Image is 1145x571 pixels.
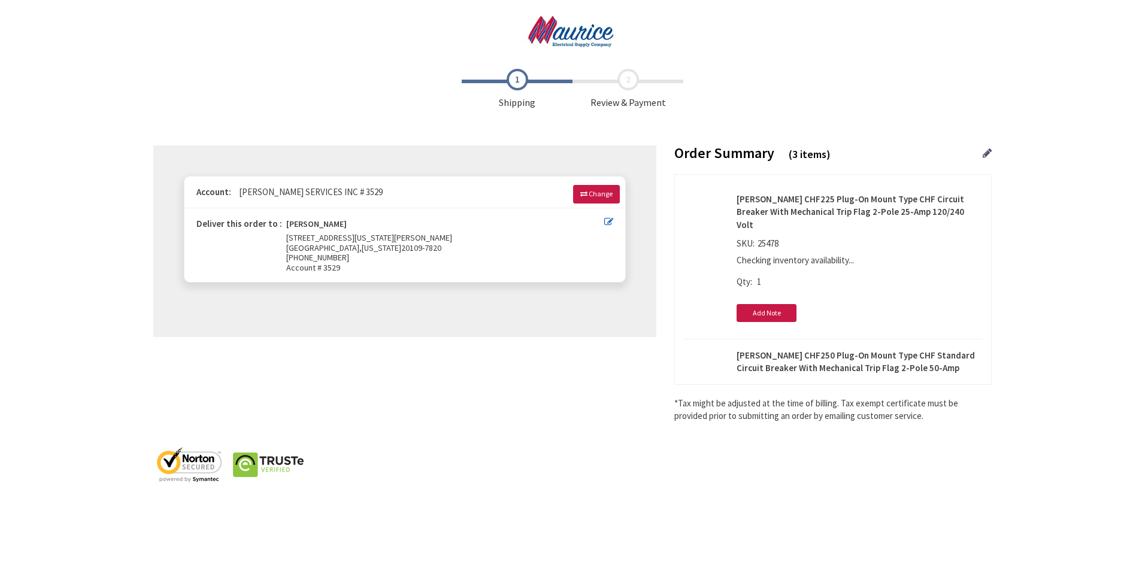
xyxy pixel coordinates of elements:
strong: [PERSON_NAME] CHF250 Plug-On Mount Type CHF Standard Circuit Breaker With Mechanical Trip Flag 2-... [737,349,982,387]
span: Shipping [462,69,572,110]
span: [STREET_ADDRESS][US_STATE][PERSON_NAME] [286,232,452,243]
strong: [PERSON_NAME] CHF225 Plug-On Mount Type CHF Circuit Breaker With Mechanical Trip Flag 2-Pole 25-A... [737,193,982,231]
: *Tax might be adjusted at the time of billing. Tax exempt certificate must be provided prior to s... [674,397,992,423]
strong: Account: [196,186,231,198]
span: [PERSON_NAME] SERVICES INC # 3529 [233,186,383,198]
span: Account # 3529 [286,263,604,273]
img: norton-seal.png [153,447,225,482]
span: Order Summary [674,144,774,162]
span: [GEOGRAPHIC_DATA], [286,242,362,253]
span: [PHONE_NUMBER] [286,252,349,263]
strong: [PERSON_NAME] [286,219,347,233]
span: 1 [757,276,761,287]
strong: Deliver this order to : [196,218,282,229]
span: [US_STATE] [362,242,401,253]
span: Qty [737,276,750,287]
img: Maurice Electrical Supply Company [514,15,631,48]
div: SKU: [737,237,781,254]
span: Review & Payment [572,69,683,110]
p: Checking inventory availability... [737,254,976,266]
span: 20109-7820 [401,242,441,253]
img: truste-seal.png [232,447,304,482]
span: (3 items) [789,147,831,161]
span: Change [589,189,613,198]
a: Change [573,185,620,203]
span: 25478 [755,238,781,249]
